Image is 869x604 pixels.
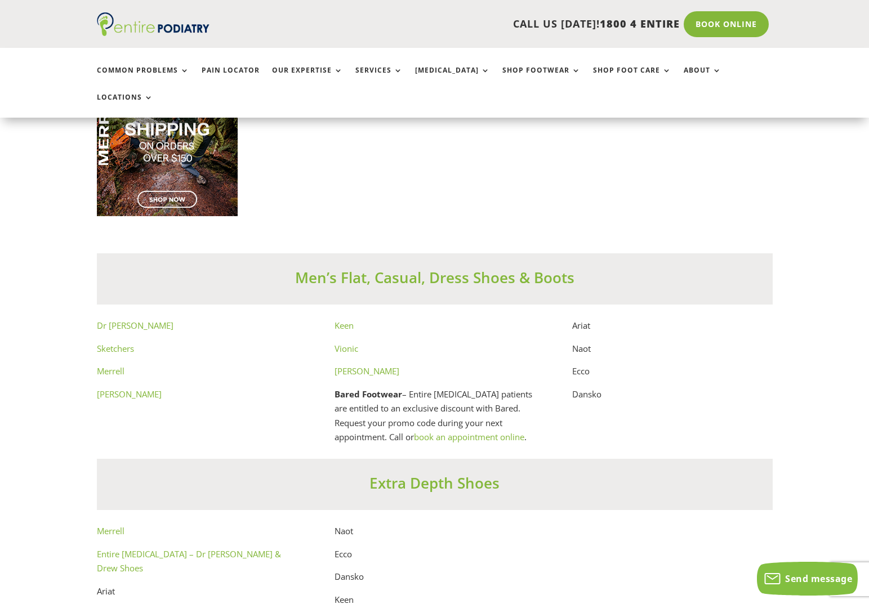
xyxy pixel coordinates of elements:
[97,27,210,38] a: Entire Podiatry
[335,547,535,570] p: Ecco
[335,365,399,377] a: [PERSON_NAME]
[414,431,524,442] a: book an appointment online
[97,66,189,91] a: Common Problems
[600,17,680,30] span: 1800 4 ENTIRE
[97,320,173,331] a: Dr [PERSON_NAME]
[415,66,490,91] a: [MEDICAL_DATA]
[97,473,773,499] h3: Extra Depth Shoes
[785,572,852,585] span: Send message
[572,319,773,342] p: Ariat
[272,66,343,91] a: Our Expertise
[335,524,535,547] p: Naot
[97,343,134,354] a: Sketchers
[97,525,124,536] a: Merrell
[97,584,297,599] p: Ariat
[757,562,858,596] button: Send message
[684,11,769,37] a: Book Online
[97,388,162,400] a: [PERSON_NAME]
[335,320,354,331] a: Keen
[97,267,773,293] h3: Men’s Flat, Casual, Dress Shoes & Boots
[202,66,260,91] a: Pain Locator
[335,570,535,593] p: Dansko
[572,364,773,387] p: Ecco
[97,365,124,377] a: Merrell
[502,66,581,91] a: Shop Footwear
[593,66,671,91] a: Shop Foot Care
[355,66,403,91] a: Services
[335,388,402,400] strong: Bared Footwear
[572,387,773,402] p: Dansko
[684,66,721,91] a: About
[335,387,535,445] p: – Entire [MEDICAL_DATA] patients are entitled to an exclusive discount with Bared. Request your p...
[253,17,680,32] p: CALL US [DATE]!
[97,12,210,36] img: logo (1)
[572,342,773,365] p: Naot
[97,93,153,118] a: Locations
[335,343,358,354] a: Vionic
[97,548,281,574] a: Entire [MEDICAL_DATA] – Dr [PERSON_NAME] & Drew Shoes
